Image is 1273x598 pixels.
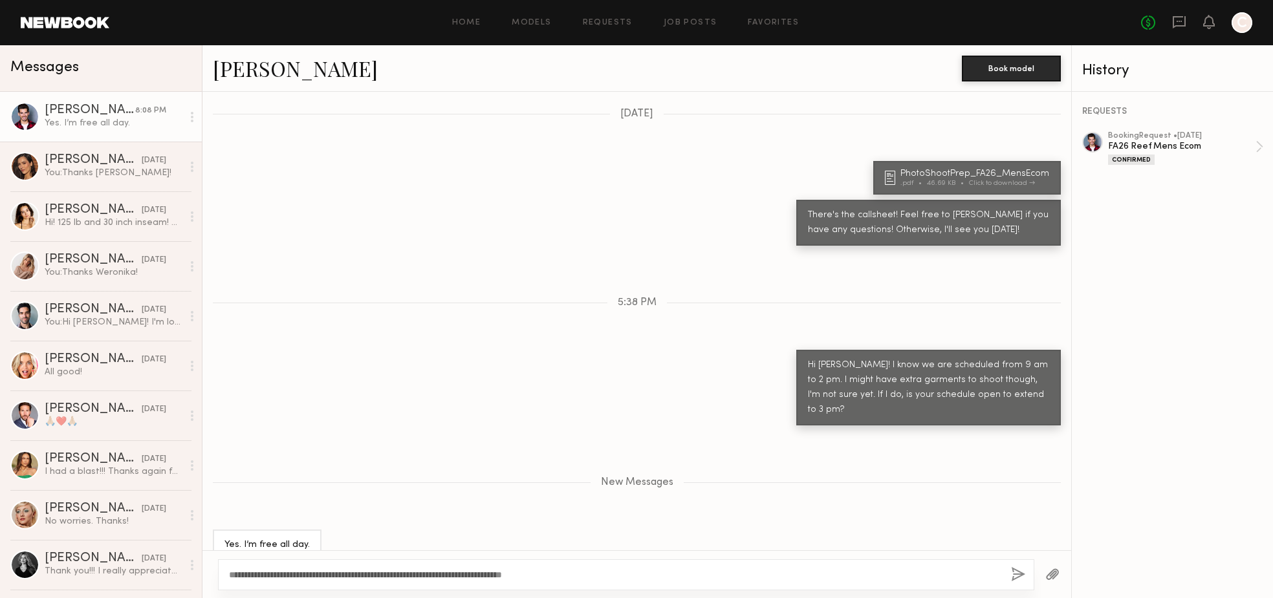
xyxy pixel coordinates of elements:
div: [PERSON_NAME] [45,104,135,117]
div: [DATE] [142,254,166,266]
div: [PERSON_NAME] [45,253,142,266]
div: [PERSON_NAME] [45,552,142,565]
div: No worries. Thanks! [45,515,182,528]
button: Book model [962,56,1061,81]
a: Requests [583,19,633,27]
div: REQUESTS [1082,107,1263,116]
div: You: Hi [PERSON_NAME]! I'm looking for an ecom [DEMOGRAPHIC_DATA] model. Do you have any examples... [45,316,182,328]
div: 8:08 PM [135,105,166,117]
div: [DATE] [142,204,166,217]
div: [DATE] [142,453,166,465]
a: Book model [962,62,1061,73]
div: All good! [45,366,182,378]
span: 5:38 PM [618,297,657,308]
div: [PERSON_NAME] [45,154,142,167]
div: Thank you!!! I really appreciate it and sounds good 💜 talk with you then, have a great spring xoxo [45,565,182,577]
div: Hi! 125 lb and 30 inch inseam! Thanks hope you’re well too🙂 [45,217,182,229]
div: You: Thanks Weronika! [45,266,182,279]
div: [DATE] [142,403,166,416]
span: Messages [10,60,79,75]
div: Yes. I’m free all day. [224,538,310,553]
div: [PERSON_NAME] [45,453,142,465]
a: Home [452,19,481,27]
div: .pdf [900,180,927,187]
div: 46.69 KB [927,180,969,187]
div: Confirmed [1108,155,1155,165]
div: FA26 Reef Mens Ecom [1108,140,1256,153]
div: [DATE] [142,553,166,565]
div: History [1082,63,1263,78]
div: You: Thanks [PERSON_NAME]! [45,167,182,179]
span: New Messages [601,477,673,488]
a: Job Posts [664,19,717,27]
div: [PERSON_NAME] [45,204,142,217]
a: bookingRequest •[DATE]FA26 Reef Mens EcomConfirmed [1108,132,1263,165]
div: [PERSON_NAME] [45,403,142,416]
span: [DATE] [620,109,653,120]
div: [PERSON_NAME] [45,353,142,366]
a: C [1232,12,1252,33]
div: I had a blast!!! Thanks again for everything 🥰 [45,465,182,478]
div: 🙏🏼❤️🙏🏼 [45,416,182,428]
a: Favorites [748,19,799,27]
div: [PERSON_NAME] [45,303,142,316]
div: [DATE] [142,503,166,515]
a: PhotoShootPrep_FA26_MensEcom.pdf46.69 KBClick to download [885,169,1053,187]
div: [PERSON_NAME] [45,502,142,515]
div: There's the callsheet! Feel free to [PERSON_NAME] if you have any questions! Otherwise, I'll see ... [808,208,1049,238]
div: PhotoShootPrep_FA26_MensEcom [900,169,1053,178]
div: booking Request • [DATE] [1108,132,1256,140]
div: [DATE] [142,354,166,366]
div: [DATE] [142,155,166,167]
div: [DATE] [142,304,166,316]
div: Yes. I’m free all day. [45,117,182,129]
div: Click to download [969,180,1035,187]
a: [PERSON_NAME] [213,54,378,82]
div: Hi [PERSON_NAME]! I know we are scheduled from 9 am to 2 pm. I might have extra garments to shoot... [808,358,1049,418]
a: Models [512,19,551,27]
